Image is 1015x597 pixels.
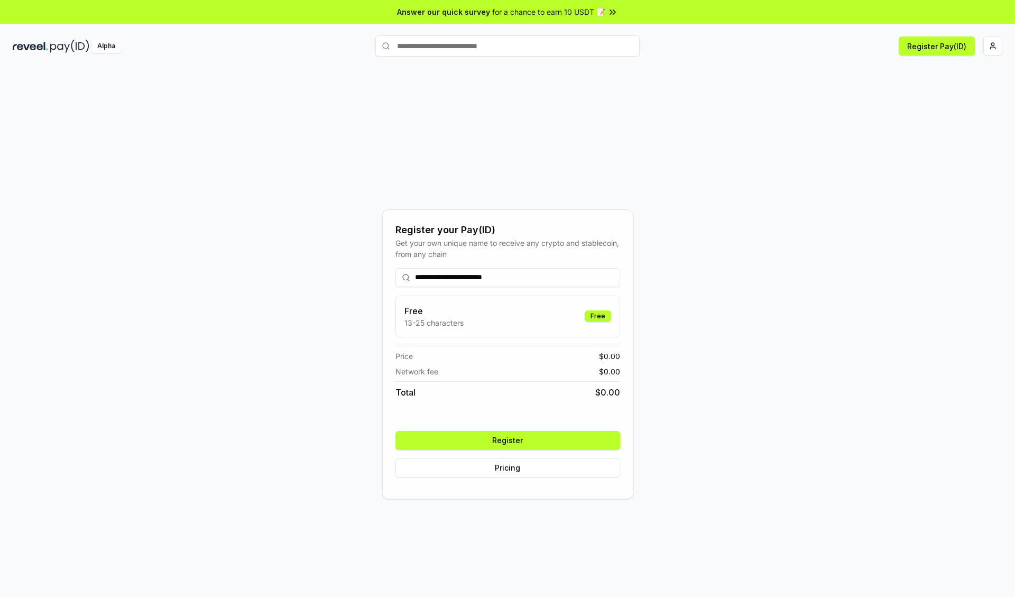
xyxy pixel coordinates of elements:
[404,317,464,328] p: 13-25 characters
[395,458,620,477] button: Pricing
[395,366,438,377] span: Network fee
[599,366,620,377] span: $ 0.00
[404,305,464,317] h3: Free
[395,386,416,399] span: Total
[397,6,490,17] span: Answer our quick survey
[899,36,975,56] button: Register Pay(ID)
[595,386,620,399] span: $ 0.00
[599,351,620,362] span: $ 0.00
[13,40,48,53] img: reveel_dark
[492,6,605,17] span: for a chance to earn 10 USDT 📝
[91,40,121,53] div: Alpha
[395,223,620,237] div: Register your Pay(ID)
[395,431,620,450] button: Register
[395,351,413,362] span: Price
[50,40,89,53] img: pay_id
[395,237,620,260] div: Get your own unique name to receive any crypto and stablecoin, from any chain
[585,310,611,322] div: Free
